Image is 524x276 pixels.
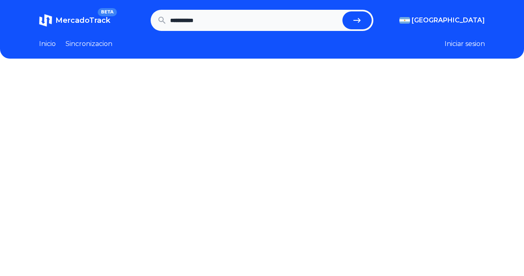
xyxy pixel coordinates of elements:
img: MercadoTrack [39,14,52,27]
span: [GEOGRAPHIC_DATA] [412,15,485,25]
span: BETA [98,8,117,16]
button: Iniciar sesion [445,39,485,49]
a: MercadoTrackBETA [39,14,110,27]
img: Argentina [399,17,410,24]
span: MercadoTrack [55,16,110,25]
button: [GEOGRAPHIC_DATA] [399,15,485,25]
a: Inicio [39,39,56,49]
a: Sincronizacion [66,39,112,49]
